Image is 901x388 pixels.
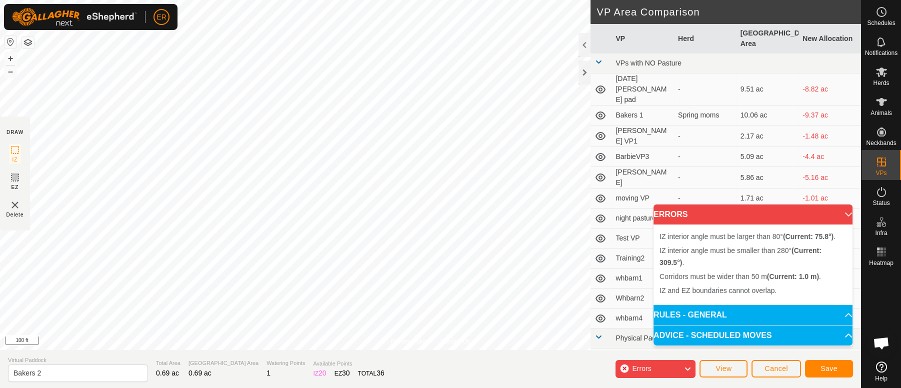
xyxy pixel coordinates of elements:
span: IZ interior angle must be larger than 80° . [659,232,835,240]
b: (Current: 1.0 m) [767,272,819,280]
td: -9.37 ac [798,105,861,125]
th: Herd [674,24,736,53]
span: 0.69 ac [188,369,211,377]
h2: VP Area Comparison [596,6,861,18]
span: [GEOGRAPHIC_DATA] Area [188,359,258,367]
td: -3.76 ac [798,348,861,368]
th: New Allocation [798,24,861,53]
span: Available Points [313,359,384,368]
span: Virtual Paddock [8,356,148,364]
b: (Current: 75.8°) [783,232,833,240]
td: 5.09 ac [736,147,799,167]
span: VPs [875,170,886,176]
span: ADVICE - SCHEDULED MOVES [653,331,771,339]
p-accordion-header: ADVICE - SCHEDULED MOVES [653,325,852,345]
div: - [678,151,732,162]
a: Help [861,357,901,385]
span: Corridors must be wider than 50 m . [659,272,821,280]
span: Watering Points [266,359,305,367]
span: Herds [873,80,889,86]
span: Errors [632,364,651,372]
span: VPs with NO Pasture [615,59,681,67]
td: 1.71 ac [736,188,799,208]
span: View [715,364,731,372]
span: 36 [376,369,384,377]
td: night pasture [611,208,674,228]
td: 2.17 ac [736,125,799,147]
span: Help [875,375,887,381]
div: - [678,131,732,141]
a: Contact Us [440,337,470,346]
div: Spring moms [678,110,732,120]
div: Open chat [866,328,896,358]
a: Privacy Policy [391,337,428,346]
span: Heatmap [869,260,893,266]
span: EZ [11,183,19,191]
td: 4.45 ac [736,348,799,368]
span: Notifications [865,50,897,56]
span: Neckbands [866,140,896,146]
span: Delete [6,211,24,218]
span: IZ and EZ boundaries cannot overlap. [659,286,776,294]
td: Whbarn2 [611,288,674,308]
span: Save [820,364,837,372]
span: Physical Paddock 1 [615,334,676,342]
td: 10.06 ac [736,105,799,125]
button: View [699,360,747,377]
button: – [4,65,16,77]
span: IZ interior angle must be smaller than 280° . [659,246,821,266]
button: Map Layers [22,36,34,48]
td: -4.4 ac [798,147,861,167]
button: Save [805,360,853,377]
td: [DATE] [PERSON_NAME] pad [611,73,674,105]
span: Status [872,200,889,206]
span: 30 [342,369,350,377]
button: Reset Map [4,36,16,48]
td: whbarn4 [611,308,674,328]
td: -1.48 ac [798,125,861,147]
span: Infra [875,230,887,236]
p-accordion-content: ERRORS [653,224,852,304]
td: -8.82 ac [798,73,861,105]
button: Cancel [751,360,801,377]
td: BarbieVP3 [611,147,674,167]
td: [PERSON_NAME] VP1 [611,125,674,147]
th: [GEOGRAPHIC_DATA] Area [736,24,799,53]
td: Bakers 1 [611,105,674,125]
td: Training2 [611,248,674,268]
span: RULES - GENERAL [653,311,727,319]
th: VP [611,24,674,53]
td: -5.16 ac [798,167,861,188]
span: ER [156,12,166,22]
div: IZ [313,368,326,378]
span: 0.69 ac [156,369,179,377]
button: + [4,52,16,64]
div: - [678,172,732,183]
div: DRAW [6,128,23,136]
span: ERRORS [653,210,687,218]
td: [PERSON_NAME] [611,167,674,188]
span: 20 [318,369,326,377]
span: Schedules [867,20,895,26]
img: VP [9,199,21,211]
td: 5.86 ac [736,167,799,188]
div: TOTAL [358,368,384,378]
td: Test VP [611,228,674,248]
p-accordion-header: RULES - GENERAL [653,305,852,325]
div: - [678,84,732,94]
p-accordion-header: ERRORS [653,204,852,224]
td: -1.01 ac [798,188,861,208]
td: 9.51 ac [736,73,799,105]
span: Cancel [764,364,788,372]
div: - [678,193,732,203]
span: Total Area [156,359,180,367]
td: moving VP [611,188,674,208]
span: Animals [870,110,892,116]
span: IZ [12,156,18,163]
td: Rices 0 [611,348,674,368]
div: EZ [334,368,350,378]
img: Gallagher Logo [12,8,137,26]
span: 1 [266,369,270,377]
td: whbarn1 [611,268,674,288]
